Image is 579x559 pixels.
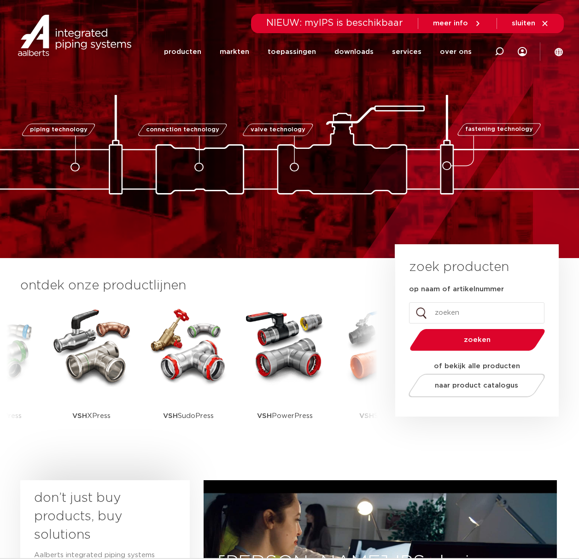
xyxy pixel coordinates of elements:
[440,33,472,71] a: over ons
[268,33,316,71] a: toepassingen
[220,33,249,71] a: markten
[406,374,547,397] a: naar product catalogus
[72,387,111,445] p: XPress
[359,412,374,419] strong: VSH
[50,304,133,445] a: VSHXPress
[251,127,305,133] span: valve technology
[359,387,404,445] p: Shurjoint
[244,304,327,445] a: VSHPowerPress
[512,19,549,28] a: sluiten
[433,19,482,28] a: meer info
[392,33,421,71] a: services
[163,412,178,419] strong: VSH
[147,304,230,445] a: VSHSudoPress
[409,285,504,294] label: op naam of artikelnummer
[433,336,521,343] span: zoeken
[34,489,159,544] h3: don’t just buy products, buy solutions
[257,412,272,419] strong: VSH
[163,387,214,445] p: SudoPress
[257,387,313,445] p: PowerPress
[164,33,472,71] nav: Menu
[20,277,364,295] h3: ontdek onze productlijnen
[409,302,544,324] input: zoeken
[433,20,468,27] span: meer info
[334,33,374,71] a: downloads
[512,20,535,27] span: sluiten
[465,127,533,133] span: fastening technology
[434,363,520,370] strong: of bekijk alle producten
[409,258,509,277] h3: zoek producten
[518,33,527,71] div: my IPS
[146,127,219,133] span: connection technology
[340,304,423,445] a: VSHShurjoint
[435,382,518,389] span: naar product catalogus
[72,412,87,419] strong: VSH
[30,127,88,133] span: piping technology
[266,18,403,28] span: NIEUW: myIPS is beschikbaar
[164,33,201,71] a: producten
[406,328,549,352] button: zoeken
